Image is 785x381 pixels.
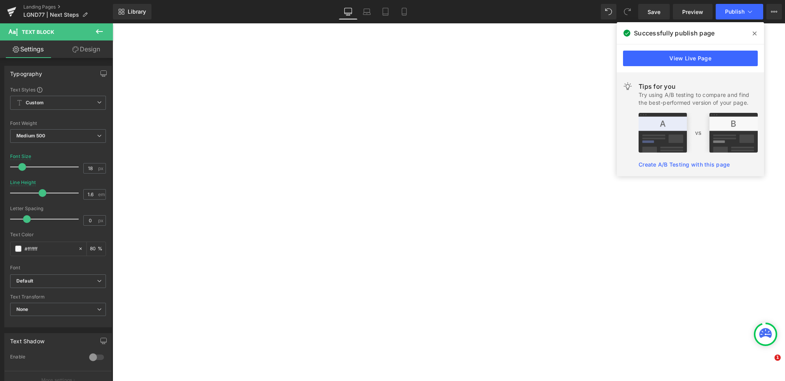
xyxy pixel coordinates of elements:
[725,9,745,15] span: Publish
[16,278,33,284] i: Default
[23,4,113,10] a: Landing Pages
[10,66,42,77] div: Typography
[10,334,44,344] div: Text Shadow
[682,8,703,16] span: Preview
[639,91,758,107] div: Try using A/B testing to compare and find the best-performed version of your page.
[16,133,45,139] b: Medium 500
[634,28,715,38] span: Successfully publish page
[128,8,146,15] span: Library
[98,166,105,171] span: px
[395,4,414,19] a: Mobile
[639,82,758,91] div: Tips for you
[10,354,81,362] div: Enable
[639,161,730,168] a: Create A/B Testing with this page
[58,40,114,58] a: Design
[113,4,151,19] a: New Library
[673,4,713,19] a: Preview
[98,192,105,197] span: em
[10,86,106,93] div: Text Styles
[10,206,106,211] div: Letter Spacing
[623,82,632,91] img: light.svg
[98,218,105,223] span: px
[22,29,54,35] span: Text Block
[339,4,357,19] a: Desktop
[639,113,758,153] img: tip.png
[10,121,106,126] div: Font Weight
[716,4,763,19] button: Publish
[10,294,106,300] div: Text Transform
[357,4,376,19] a: Laptop
[87,242,106,256] div: %
[601,4,616,19] button: Undo
[376,4,395,19] a: Tablet
[16,306,28,312] b: None
[25,244,74,253] input: Color
[766,4,782,19] button: More
[774,355,781,361] span: 1
[620,4,635,19] button: Redo
[23,12,79,18] span: LGND77 | Next Steps
[26,100,44,106] b: Custom
[10,154,32,159] div: Font Size
[759,355,777,373] iframe: Intercom live chat
[623,51,758,66] a: View Live Page
[10,232,106,237] div: Text Color
[648,8,660,16] span: Save
[10,180,36,185] div: Line Height
[10,265,106,270] div: Font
